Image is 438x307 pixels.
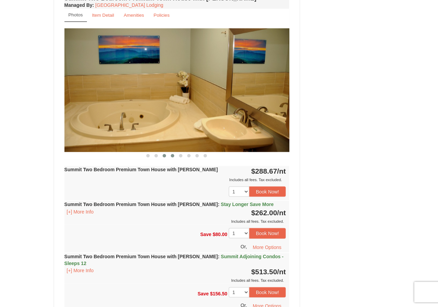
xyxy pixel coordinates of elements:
span: /nt [277,167,286,175]
span: Summit Adjoining Condos - Sleeps 12 [64,253,284,266]
small: Amenities [124,13,144,18]
span: Managed By [64,2,92,8]
span: Save [200,232,211,237]
a: [GEOGRAPHIC_DATA] Lodging [95,2,163,8]
div: Includes all fees. Tax excluded. [64,277,286,283]
span: $156.50 [210,290,227,296]
button: More Options [248,242,286,252]
span: : [218,201,220,207]
span: Stay Longer Save More [221,201,274,207]
span: : [218,253,220,259]
div: Includes all fees. Tax excluded. [64,218,286,224]
a: Photos [64,9,87,22]
span: $80.00 [213,232,227,237]
strong: Summit Two Bedroom Premium Town House with [PERSON_NAME] [64,253,284,266]
button: Book Now! [249,186,286,196]
small: Photos [69,12,83,17]
strong: Summit Two Bedroom Premium Town House with [PERSON_NAME] [64,201,274,207]
a: Policies [149,9,174,22]
strong: $288.67 [251,167,286,175]
small: Item Detail [92,13,114,18]
strong: Summit Two Bedroom Premium Town House with [PERSON_NAME] [64,166,218,172]
span: $262.00 [251,208,277,216]
button: [+] More Info [64,266,96,274]
small: Policies [153,13,169,18]
a: Item Detail [88,9,119,22]
span: /nt [277,267,286,275]
div: Includes all fees. Tax excluded. [64,176,286,183]
a: Amenities [119,9,149,22]
span: Save [197,290,209,296]
img: 18876286-224-db1dbd94.png [64,28,289,151]
button: Book Now! [249,287,286,297]
button: Book Now! [249,228,286,238]
button: [+] More Info [64,208,96,215]
span: /nt [277,208,286,216]
strong: : [64,2,94,8]
span: $513.50 [251,267,277,275]
span: Or, [241,244,247,249]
